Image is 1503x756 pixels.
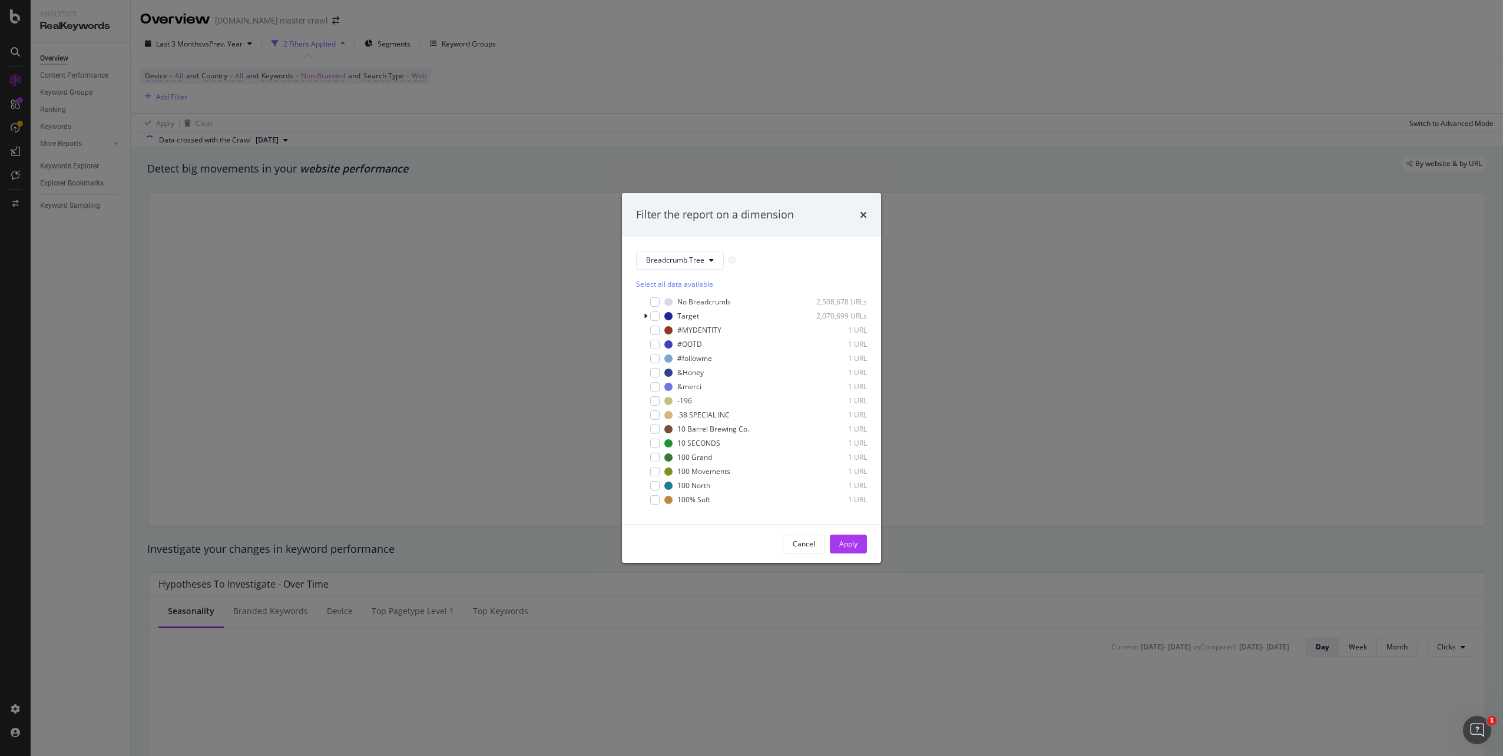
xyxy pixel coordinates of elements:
[1463,716,1491,744] iframe: Intercom live chat
[809,339,867,349] div: 1 URL
[677,466,730,476] div: 100 Movements
[677,396,692,406] div: -196
[636,207,794,223] div: Filter the report on a dimension
[809,410,867,420] div: 1 URL
[809,438,867,448] div: 1 URL
[809,396,867,406] div: 1 URL
[677,311,699,321] div: Target
[809,466,867,476] div: 1 URL
[677,367,704,377] div: &Honey
[809,311,867,321] div: 2,070,699 URLs
[677,438,720,448] div: 10 SECONDS
[860,207,867,223] div: times
[622,193,881,563] div: modal
[783,535,825,553] button: Cancel
[830,535,867,553] button: Apply
[636,279,867,289] div: Select all data available
[839,539,858,549] div: Apply
[677,410,730,420] div: .38 SPECIAL INC
[809,382,867,392] div: 1 URL
[677,495,710,505] div: 100% Soft
[677,339,702,349] div: #OOTD
[809,495,867,505] div: 1 URL
[809,480,867,490] div: 1 URL
[809,367,867,377] div: 1 URL
[677,452,712,462] div: 100 Grand
[677,424,749,434] div: 10 Barrel Brewing Co.
[809,353,867,363] div: 1 URL
[677,297,730,307] div: No Breadcrumb
[646,255,704,265] span: Breadcrumb Tree
[677,480,710,490] div: 100 North
[677,325,721,335] div: #MYDENTITY
[677,353,712,363] div: #followme
[636,251,724,270] button: Breadcrumb Tree
[677,382,701,392] div: &merci
[809,297,867,307] div: 2,508,678 URLs
[1487,716,1497,725] span: 1
[809,452,867,462] div: 1 URL
[809,325,867,335] div: 1 URL
[809,424,867,434] div: 1 URL
[793,539,815,549] div: Cancel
